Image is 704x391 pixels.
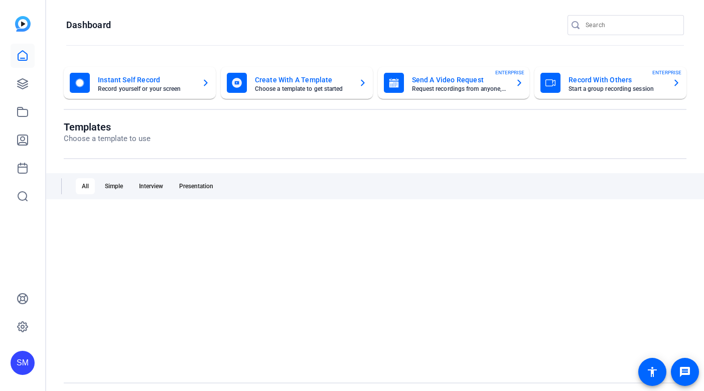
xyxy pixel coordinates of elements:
mat-card-subtitle: Start a group recording session [569,86,664,92]
button: Create With A TemplateChoose a template to get started [221,67,373,99]
span: ENTERPRISE [652,69,681,76]
span: ENTERPRISE [495,69,524,76]
mat-card-title: Send A Video Request [412,74,508,86]
input: Search [586,19,676,31]
img: blue-gradient.svg [15,16,31,32]
div: Interview [133,178,169,194]
mat-card-subtitle: Request recordings from anyone, anywhere [412,86,508,92]
mat-card-subtitle: Record yourself or your screen [98,86,194,92]
mat-card-title: Create With A Template [255,74,351,86]
mat-card-title: Record With Others [569,74,664,86]
button: Instant Self RecordRecord yourself or your screen [64,67,216,99]
div: All [76,178,95,194]
h1: Dashboard [66,19,111,31]
button: Record With OthersStart a group recording sessionENTERPRISE [534,67,686,99]
div: Presentation [173,178,219,194]
mat-icon: accessibility [646,366,658,378]
p: Choose a template to use [64,133,151,145]
mat-icon: message [679,366,691,378]
button: Send A Video RequestRequest recordings from anyone, anywhereENTERPRISE [378,67,530,99]
mat-card-subtitle: Choose a template to get started [255,86,351,92]
h1: Templates [64,121,151,133]
div: SM [11,351,35,375]
mat-card-title: Instant Self Record [98,74,194,86]
div: Simple [99,178,129,194]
